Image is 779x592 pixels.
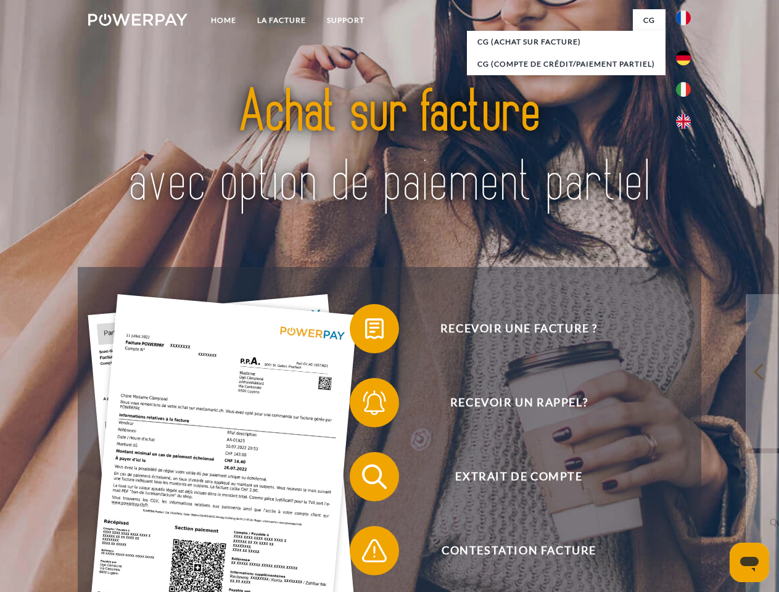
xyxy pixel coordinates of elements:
span: Recevoir une facture ? [368,304,670,353]
img: en [676,114,691,129]
span: Extrait de compte [368,452,670,501]
img: logo-powerpay-white.svg [88,14,188,26]
a: CG (Compte de crédit/paiement partiel) [467,53,666,75]
iframe: Bouton de lancement de la fenêtre de messagerie [730,543,769,582]
img: qb_warning.svg [359,535,390,566]
span: Contestation Facture [368,526,670,575]
span: Recevoir un rappel? [368,378,670,427]
img: qb_search.svg [359,461,390,492]
a: LA FACTURE [247,9,316,31]
img: title-powerpay_fr.svg [118,59,661,236]
button: Recevoir un rappel? [350,378,670,427]
img: qb_bell.svg [359,387,390,418]
a: Home [200,9,247,31]
img: fr [676,10,691,25]
img: qb_bill.svg [359,313,390,344]
img: de [676,51,691,65]
a: Support [316,9,375,31]
button: Extrait de compte [350,452,670,501]
a: CG (achat sur facture) [467,31,666,53]
button: Contestation Facture [350,526,670,575]
img: it [676,82,691,97]
button: Recevoir une facture ? [350,304,670,353]
a: CG [633,9,666,31]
